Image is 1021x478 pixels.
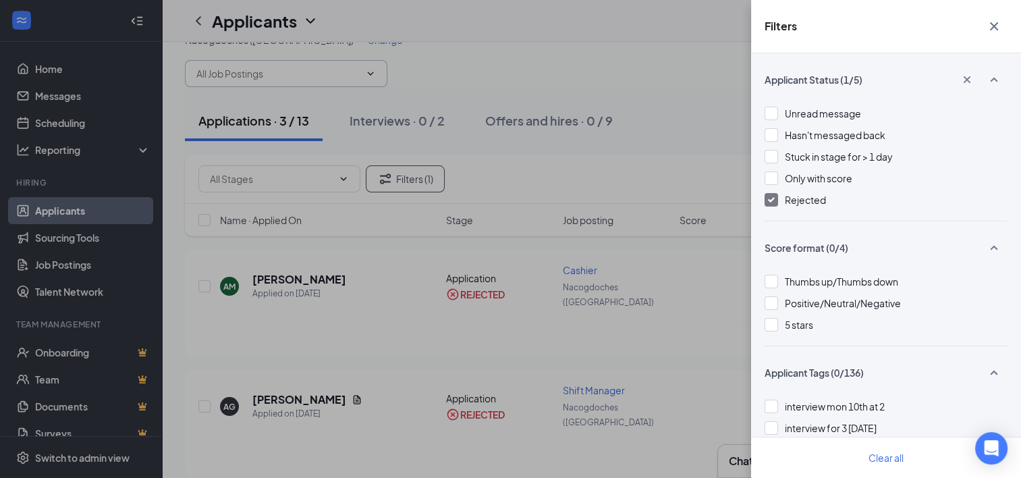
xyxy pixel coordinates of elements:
[975,432,1008,464] div: Open Intercom Messenger
[785,172,852,184] span: Only with score
[981,14,1008,39] button: Cross
[986,365,1002,381] svg: SmallChevronUp
[981,67,1008,92] button: SmallChevronUp
[986,72,1002,88] svg: SmallChevronUp
[768,197,775,203] img: checkbox
[986,18,1002,34] svg: Cross
[954,68,981,91] button: Cross
[852,444,920,471] button: Clear all
[785,422,877,434] span: interview for 3 [DATE]
[785,297,901,309] span: Positive/Neutral/Negative
[785,107,861,120] span: Unread message
[785,151,893,163] span: Stuck in stage for > 1 day
[986,240,1002,256] svg: SmallChevronUp
[785,400,885,413] span: interview mon 10th at 2
[765,241,848,255] span: Score format (0/4)
[785,194,826,206] span: Rejected
[785,275,898,288] span: Thumbs up/Thumbs down
[981,360,1008,386] button: SmallChevronUp
[785,319,813,331] span: 5 stars
[765,19,797,34] h5: Filters
[785,129,885,141] span: Hasn't messaged back
[960,73,974,86] svg: Cross
[981,235,1008,261] button: SmallChevronUp
[765,366,864,379] span: Applicant Tags (0/136)
[765,73,862,86] span: Applicant Status (1/5)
